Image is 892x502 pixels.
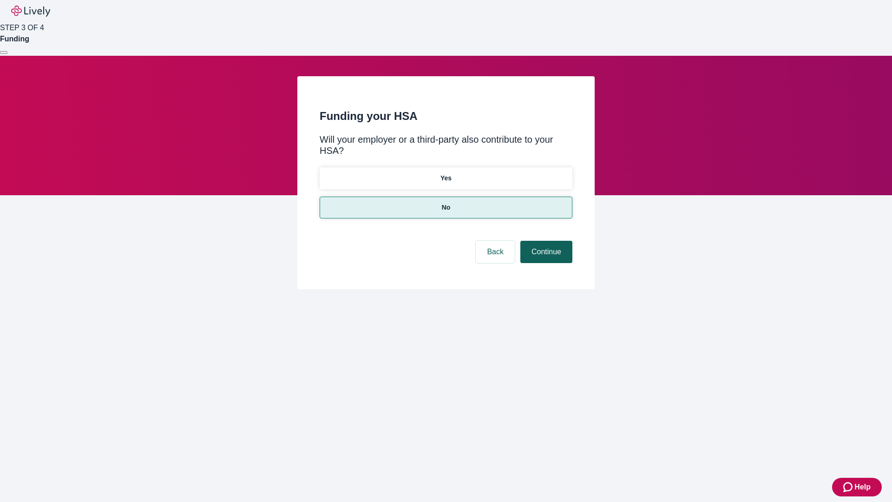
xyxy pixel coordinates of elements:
[843,482,854,493] svg: Zendesk support icon
[320,167,572,189] button: Yes
[832,478,882,496] button: Zendesk support iconHelp
[442,203,451,212] p: No
[476,241,515,263] button: Back
[440,173,452,183] p: Yes
[320,134,572,156] div: Will your employer or a third-party also contribute to your HSA?
[11,6,50,17] img: Lively
[854,482,871,493] span: Help
[320,108,572,125] h2: Funding your HSA
[320,197,572,218] button: No
[520,241,572,263] button: Continue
